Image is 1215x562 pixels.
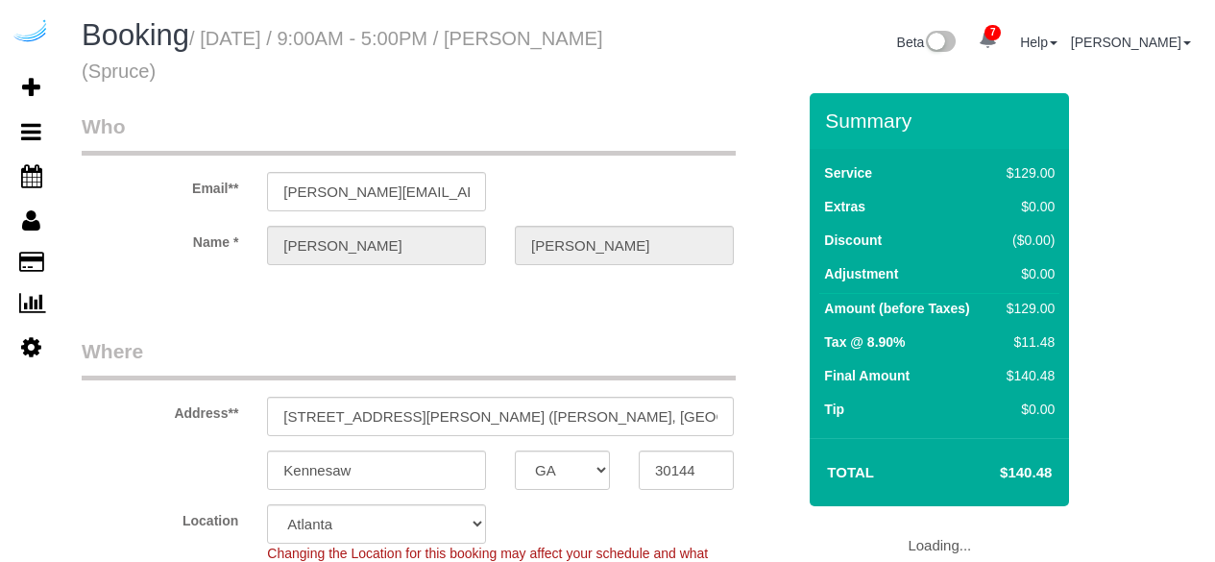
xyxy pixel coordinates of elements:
[827,464,874,480] strong: Total
[999,400,1055,419] div: $0.00
[825,110,1059,132] h3: Summary
[824,366,910,385] label: Final Amount
[82,28,603,82] small: / [DATE] / 9:00AM - 5:00PM / [PERSON_NAME] (Spruce)
[82,18,189,52] span: Booking
[824,332,905,352] label: Tax @ 8.90%
[999,197,1055,216] div: $0.00
[639,451,734,490] input: Zip Code**
[999,332,1055,352] div: $11.48
[67,226,253,252] label: Name *
[824,400,844,419] label: Tip
[897,35,957,50] a: Beta
[824,163,872,183] label: Service
[1071,35,1191,50] a: [PERSON_NAME]
[824,299,969,318] label: Amount (before Taxes)
[999,163,1055,183] div: $129.00
[1020,35,1057,50] a: Help
[999,231,1055,250] div: ($0.00)
[999,299,1055,318] div: $129.00
[82,337,736,380] legend: Where
[82,112,736,156] legend: Who
[824,264,898,283] label: Adjustment
[924,31,956,56] img: New interface
[67,504,253,530] label: Location
[12,19,50,46] img: Automaid Logo
[999,366,1055,385] div: $140.48
[824,231,882,250] label: Discount
[969,19,1007,61] a: 7
[824,197,865,216] label: Extras
[267,226,486,265] input: First Name**
[515,226,734,265] input: Last Name**
[999,264,1055,283] div: $0.00
[984,25,1001,40] span: 7
[942,465,1052,481] h4: $140.48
